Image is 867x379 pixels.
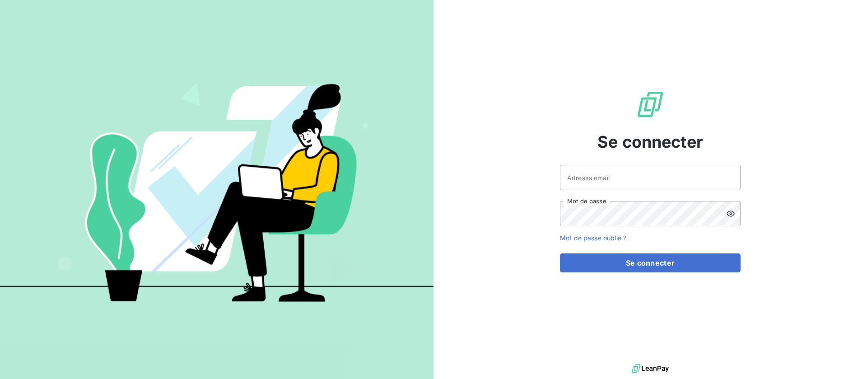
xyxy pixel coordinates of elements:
button: Se connecter [560,253,741,272]
img: Logo LeanPay [636,90,665,119]
a: Mot de passe oublié ? [560,234,626,242]
img: logo [632,362,669,375]
input: placeholder [560,165,741,190]
span: Se connecter [597,130,703,154]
